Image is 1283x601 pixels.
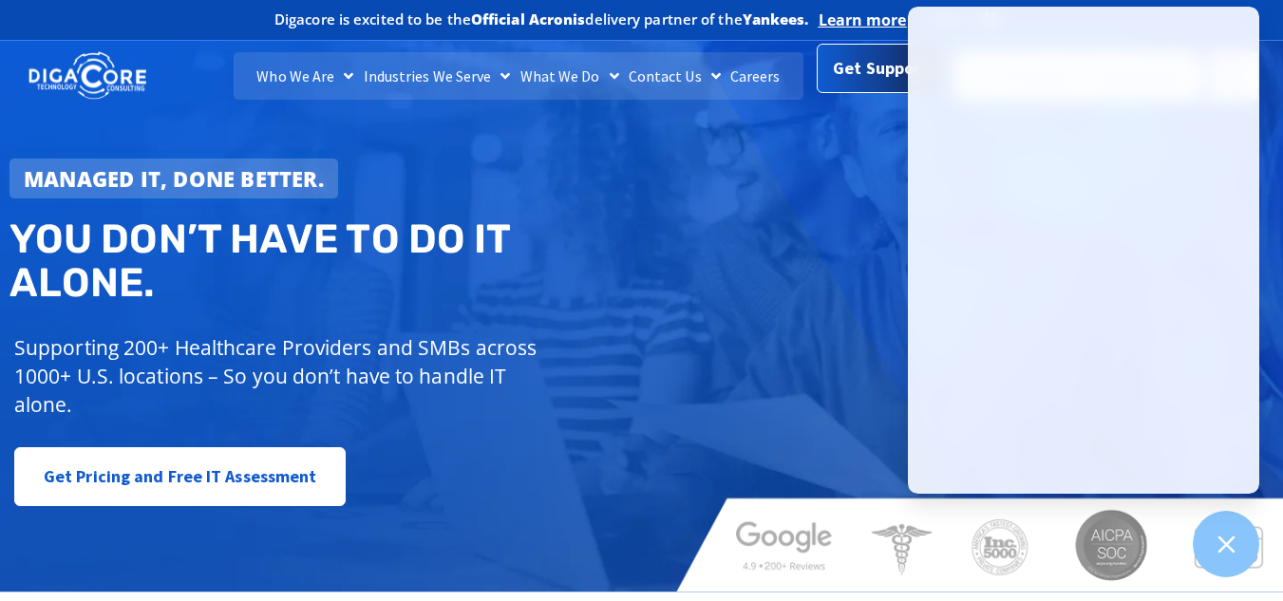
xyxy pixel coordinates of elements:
[516,52,624,100] a: What We Do
[274,12,809,27] h2: Digacore is excited to be the delivery partner of the
[14,447,346,506] a: Get Pricing and Free IT Assessment
[726,52,785,100] a: Careers
[44,458,316,496] span: Get Pricing and Free IT Assessment
[9,217,656,305] h2: You don’t have to do IT alone.
[9,159,338,198] a: Managed IT, done better.
[817,46,943,95] a: Get Support
[833,51,928,89] span: Get Support
[471,9,586,28] b: Official Acronis
[908,7,1259,494] iframe: Chatgenie Messenger
[252,52,358,100] a: Who We Are
[28,50,146,102] img: DigaCore Technology Consulting
[743,9,809,28] b: Yankees.
[14,333,539,419] p: Supporting 200+ Healthcare Providers and SMBs across 1000+ U.S. locations – So you don’t have to ...
[819,10,907,29] a: Learn more
[234,52,803,100] nav: Menu
[624,52,726,100] a: Contact Us
[359,52,516,100] a: Industries We Serve
[24,164,324,193] strong: Managed IT, done better.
